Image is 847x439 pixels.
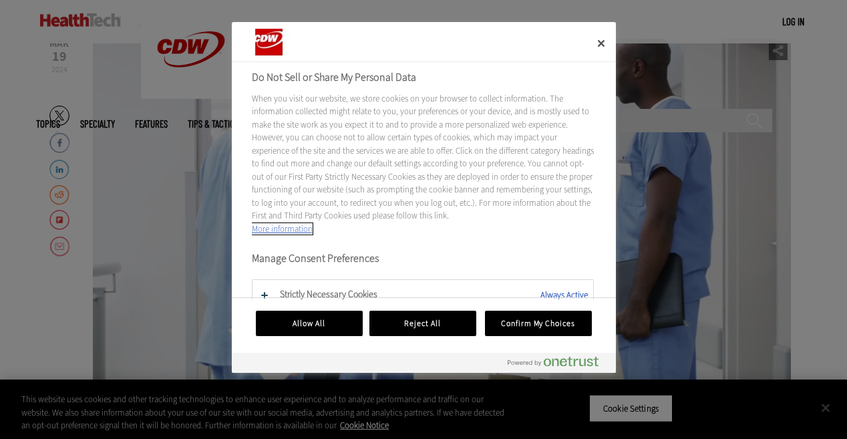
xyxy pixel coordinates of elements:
[252,252,594,273] h3: Manage Consent Preferences
[586,29,616,58] button: Close
[508,356,609,373] a: Powered by OneTrust Opens in a new Tab
[369,311,476,336] button: Reject All
[252,29,332,55] div: Company Logo
[232,22,616,374] div: Do Not Sell or Share My Personal Data
[485,311,592,336] button: Confirm My Choices
[232,22,616,374] div: Preference center
[252,92,594,235] div: When you visit our website, we store cookies on your browser to collect information. The informat...
[252,223,313,235] a: More information about your privacy, opens in a new tab
[252,69,594,86] h2: Do Not Sell or Share My Personal Data
[256,311,363,336] button: Allow All
[508,356,599,367] img: Powered by OneTrust Opens in a new Tab
[252,29,317,55] img: Company Logo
